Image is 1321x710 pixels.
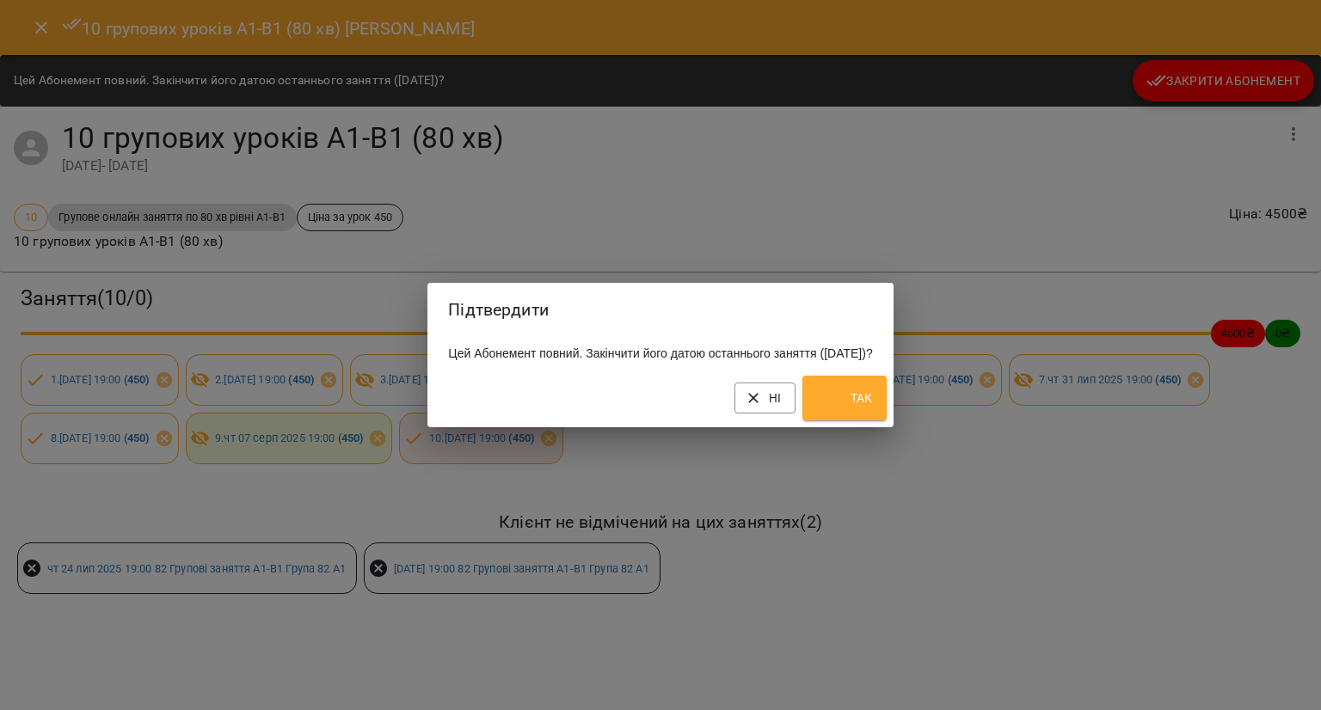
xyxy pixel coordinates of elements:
[802,376,887,420] button: Так
[816,381,873,415] span: Так
[448,297,872,323] h2: Підтвердити
[427,338,893,369] div: Цей Абонемент повний. Закінчити його датою останнього заняття ([DATE])?
[734,383,796,413] button: Ні
[748,388,782,408] span: Ні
